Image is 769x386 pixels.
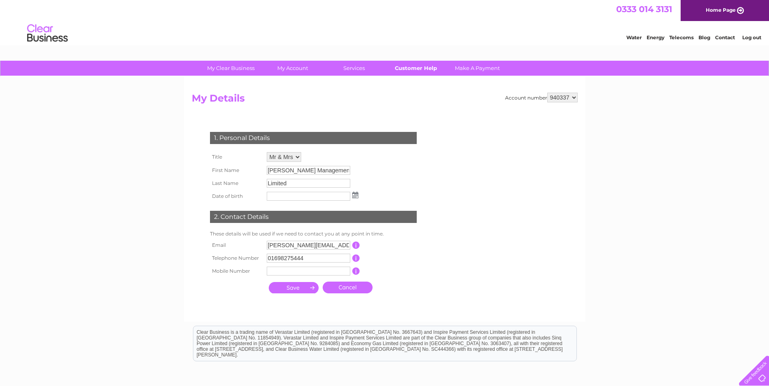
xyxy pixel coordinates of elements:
a: Customer Help [382,61,449,76]
a: Log out [742,34,761,40]
img: logo.png [27,21,68,46]
input: Information [352,242,360,249]
a: 0333 014 3131 [616,4,672,14]
a: Contact [715,34,735,40]
a: Energy [647,34,664,40]
th: Title [208,150,265,164]
a: Make A Payment [444,61,511,76]
th: Telephone Number [208,252,265,265]
th: Mobile Number [208,265,265,278]
th: Email [208,239,265,252]
a: Water [626,34,642,40]
div: 2. Contact Details [210,211,417,223]
h2: My Details [192,93,578,108]
div: 1. Personal Details [210,132,417,144]
a: Services [321,61,388,76]
img: ... [352,192,358,198]
th: Date of birth [208,190,265,203]
a: Blog [698,34,710,40]
a: My Account [259,61,326,76]
input: Submit [269,282,319,293]
input: Information [352,255,360,262]
a: My Clear Business [197,61,264,76]
div: Clear Business is a trading name of Verastar Limited (registered in [GEOGRAPHIC_DATA] No. 3667643... [193,4,576,39]
th: First Name [208,164,265,177]
td: These details will be used if we need to contact you at any point in time. [208,229,419,239]
div: Account number [505,93,578,102]
input: Information [352,267,360,275]
th: Last Name [208,177,265,190]
a: Telecoms [669,34,694,40]
a: Cancel [323,282,373,293]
